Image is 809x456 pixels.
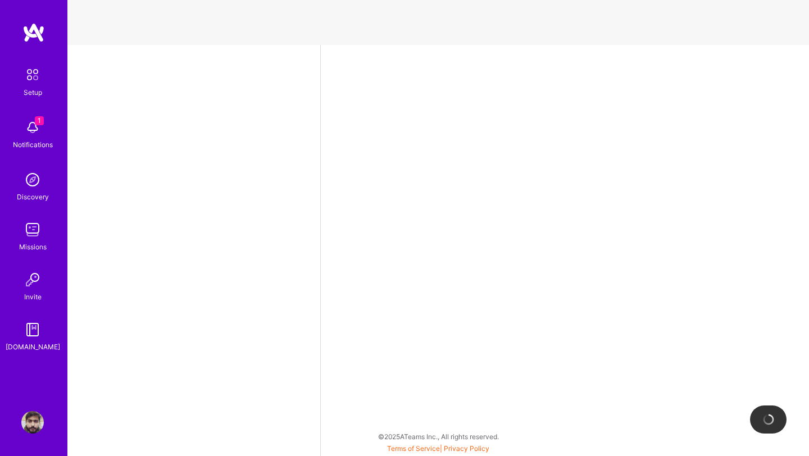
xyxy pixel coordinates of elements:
img: guide book [21,318,44,341]
img: loading [761,412,775,427]
div: Notifications [13,139,53,151]
span: 1 [35,116,44,125]
img: logo [22,22,45,43]
div: Discovery [17,191,49,203]
a: Privacy Policy [444,444,489,453]
a: Terms of Service [387,444,440,453]
img: Invite [21,268,44,291]
a: User Avatar [19,411,47,434]
div: Setup [24,86,42,98]
img: User Avatar [21,411,44,434]
div: [DOMAIN_NAME] [6,341,60,353]
img: teamwork [21,218,44,241]
div: Invite [24,291,42,303]
span: | [387,444,489,453]
img: bell [21,116,44,139]
div: Missions [19,241,47,253]
img: setup [21,63,44,86]
div: © 2025 ATeams Inc., All rights reserved. [67,422,809,450]
img: discovery [21,168,44,191]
